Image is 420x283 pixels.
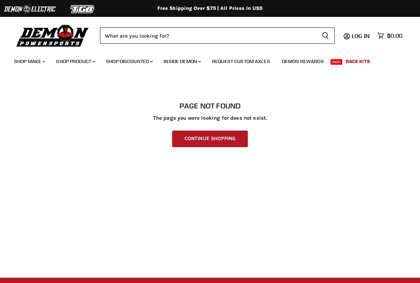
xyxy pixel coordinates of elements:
a: Shop Discounted [101,54,157,69]
p: The page you were looking for does not exist. [14,115,406,121]
a: $0.00 [374,31,406,41]
h1: Page not found [14,102,406,110]
input: Search [100,27,316,44]
a: Race Kits [340,54,375,69]
img: TGB Logo 2 [56,2,109,16]
span: $0.00 [387,32,402,39]
a: Continue Shopping [172,131,248,147]
img: Demon Electric Logo 2 [4,2,56,16]
span: New! [331,59,343,65]
a: Demon Rewards [277,54,329,69]
a: Inside Demon [158,54,205,69]
form: Product [100,27,335,44]
span: Log in [352,32,370,39]
button: Search [316,27,335,44]
a: Log in [349,33,374,39]
ul: Main menu [9,51,401,69]
a: Request Custom Axles [207,54,275,69]
img: Demon Powersports [14,23,91,48]
a: Shop Product [51,54,99,69]
a: Shop Make [9,54,49,69]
